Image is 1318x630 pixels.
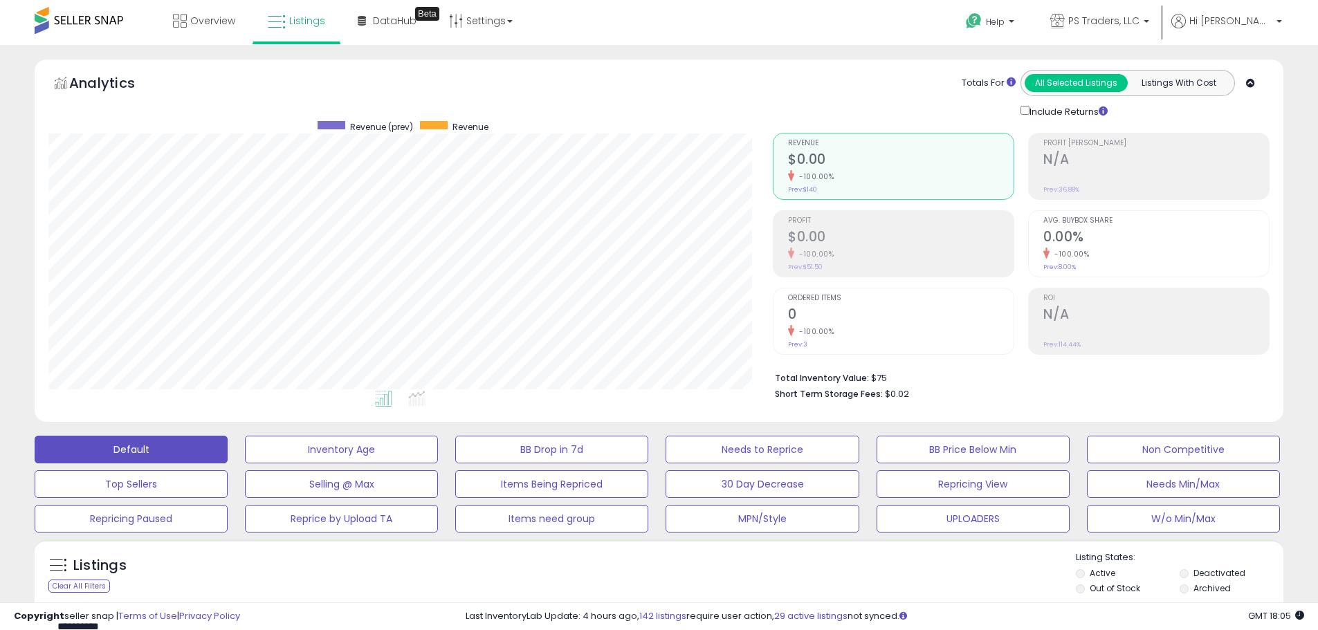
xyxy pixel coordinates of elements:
span: Listings [289,14,325,28]
button: Needs to Reprice [666,436,859,463]
a: 29 active listings [774,609,848,622]
div: seller snap | | [14,610,240,623]
button: Reprice by Upload TA [245,505,438,532]
label: Deactivated [1193,567,1245,579]
span: Profit [788,217,1014,225]
span: Help [986,16,1005,28]
i: Get Help [965,12,982,30]
h2: 0.00% [1043,229,1269,248]
span: $0.02 [885,387,909,400]
div: Include Returns [1010,103,1124,119]
span: Revenue [788,140,1014,147]
li: $75 [775,369,1259,385]
strong: Copyright [14,609,64,622]
span: Revenue (prev) [350,121,413,133]
small: Prev: 8.00% [1043,263,1076,271]
span: Hi [PERSON_NAME] [1189,14,1272,28]
button: BB Price Below Min [877,436,1070,463]
small: -100.00% [794,326,834,337]
button: Listings With Cost [1127,74,1230,92]
span: DataHub [373,14,417,28]
div: Last InventoryLab Update: 4 hours ago, require user action, not synced. [466,610,1304,623]
button: 30 Day Decrease [666,470,859,498]
h2: $0.00 [788,151,1014,170]
h5: Analytics [69,73,162,96]
button: Top Sellers [35,470,228,498]
h2: N/A [1043,306,1269,325]
small: Prev: 114.44% [1043,340,1081,349]
button: Inventory Age [245,436,438,463]
button: Non Competitive [1087,436,1280,463]
label: Out of Stock [1090,582,1140,594]
small: Prev: 36.88% [1043,185,1079,194]
small: Prev: 3 [788,340,807,349]
h2: N/A [1043,151,1269,170]
a: Hi [PERSON_NAME] [1171,14,1282,45]
b: Short Term Storage Fees: [775,388,883,400]
button: Items Being Repriced [455,470,648,498]
a: Terms of Use [118,609,177,622]
div: Tooltip anchor [415,7,439,21]
label: Active [1090,567,1115,579]
button: Default [35,436,228,463]
button: Repricing View [877,470,1070,498]
button: Needs Min/Max [1087,470,1280,498]
button: BB Drop in 7d [455,436,648,463]
span: Overview [190,14,235,28]
p: Listing States: [1076,551,1283,564]
label: Archived [1193,582,1231,594]
span: Avg. Buybox Share [1043,217,1269,225]
div: Clear All Filters [48,580,110,593]
a: 142 listings [639,609,686,622]
button: MPN/Style [666,505,859,532]
a: Privacy Policy [179,609,240,622]
b: Total Inventory Value: [775,372,869,384]
a: Help [955,2,1028,45]
button: UPLOADERS [877,505,1070,532]
button: Items need group [455,505,648,532]
button: Selling @ Max [245,470,438,498]
button: W/o Min/Max [1087,505,1280,532]
h2: 0 [788,306,1014,325]
h5: Listings [73,556,127,575]
h2: $0.00 [788,229,1014,248]
span: 2025-09-17 18:05 GMT [1248,609,1304,622]
span: Ordered Items [788,295,1014,302]
small: Prev: $140 [788,185,817,194]
small: Prev: $51.50 [788,263,823,271]
span: PS Traders, LLC [1068,14,1139,28]
span: ROI [1043,295,1269,302]
span: Profit [PERSON_NAME] [1043,140,1269,147]
div: Totals For [962,77,1016,90]
button: All Selected Listings [1025,74,1128,92]
button: Repricing Paused [35,505,228,532]
small: -100.00% [794,172,834,182]
small: -100.00% [794,249,834,259]
small: -100.00% [1050,249,1089,259]
span: Revenue [452,121,488,133]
